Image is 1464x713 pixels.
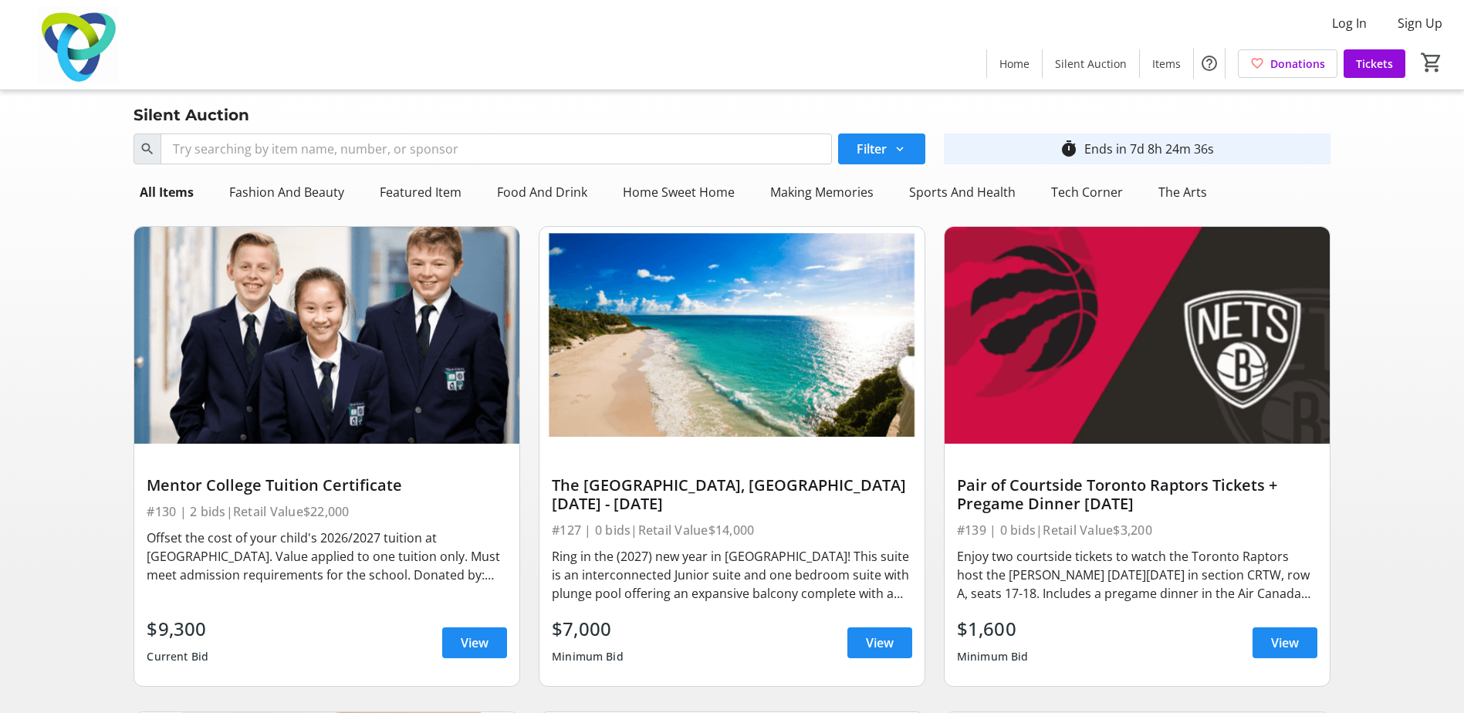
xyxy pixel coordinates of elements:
a: View [847,627,912,658]
div: Minimum Bid [552,643,624,671]
div: Ring in the (2027) new year in [GEOGRAPHIC_DATA]! This suite is an interconnected Junior suite an... [552,547,912,603]
button: Sign Up [1385,11,1455,35]
span: Donations [1270,56,1325,72]
button: Log In [1320,11,1379,35]
div: All Items [134,177,200,208]
div: $7,000 [552,615,624,643]
button: Filter [838,133,925,164]
div: Offset the cost of your child's 2026/2027 tuition at [GEOGRAPHIC_DATA]. Value applied to one tuit... [147,529,507,584]
div: Minimum Bid [957,643,1029,671]
span: Silent Auction [1055,56,1127,72]
a: Donations [1238,49,1337,78]
a: Silent Auction [1043,49,1139,78]
a: Items [1140,49,1193,78]
mat-icon: timer_outline [1060,140,1078,158]
span: Home [999,56,1030,72]
span: View [1271,634,1299,652]
div: #139 | 0 bids | Retail Value $3,200 [957,519,1317,541]
div: Sports And Health [903,177,1022,208]
span: Items [1152,56,1181,72]
input: Try searching by item name, number, or sponsor [161,133,831,164]
img: Mentor College Tuition Certificate [134,227,519,444]
span: View [866,634,894,652]
div: Fashion And Beauty [223,177,350,208]
a: Home [987,49,1042,78]
a: Tickets [1344,49,1405,78]
div: Mentor College Tuition Certificate [147,476,507,495]
div: Silent Auction [124,103,259,127]
img: Trillium Health Partners Foundation's Logo [9,6,147,83]
a: View [1253,627,1317,658]
div: The Arts [1152,177,1213,208]
div: Current Bid [147,643,208,671]
div: Home Sweet Home [617,177,741,208]
div: Making Memories [764,177,880,208]
div: Pair of Courtside Toronto Raptors Tickets + Pregame Dinner [DATE] [957,476,1317,513]
div: $9,300 [147,615,208,643]
span: Tickets [1356,56,1393,72]
div: Ends in 7d 8h 24m 36s [1084,140,1214,158]
span: Filter [857,140,887,158]
div: Featured Item [374,177,468,208]
div: Tech Corner [1045,177,1129,208]
button: Help [1194,48,1225,79]
img: The Crane Beach Resort, Barbados December 26, 2026 - January 2, 2027 [539,227,925,444]
div: #130 | 2 bids | Retail Value $22,000 [147,501,507,522]
span: View [461,634,489,652]
a: View [442,627,507,658]
div: #127 | 0 bids | Retail Value $14,000 [552,519,912,541]
div: Food And Drink [491,177,593,208]
div: Enjoy two courtside tickets to watch the Toronto Raptors host the [PERSON_NAME] [DATE][DATE] in s... [957,547,1317,603]
span: Log In [1332,14,1367,32]
span: Sign Up [1398,14,1442,32]
div: The [GEOGRAPHIC_DATA], [GEOGRAPHIC_DATA] [DATE] - [DATE] [552,476,912,513]
img: Pair of Courtside Toronto Raptors Tickets + Pregame Dinner Sunday, November 23, 2025 [945,227,1330,444]
button: Cart [1418,49,1445,76]
div: $1,600 [957,615,1029,643]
